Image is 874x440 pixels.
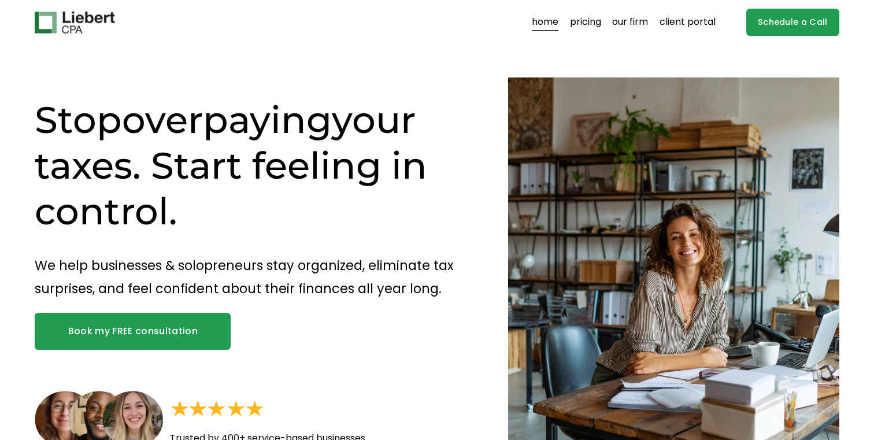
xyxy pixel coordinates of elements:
[122,97,332,142] span: overpaying
[35,313,231,350] a: Book my FREE consultation
[570,13,601,32] a: pricing
[612,13,648,32] a: our firm
[35,254,467,301] p: We help businesses & solopreneurs stay organized, eliminate tax surprises, and feel confident abo...
[35,97,467,234] h1: Stop your taxes. Start feeling in control.
[660,13,716,32] a: client portal
[746,9,839,36] a: Schedule a Call
[35,12,114,34] img: Liebert CPA
[532,13,558,32] a: home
